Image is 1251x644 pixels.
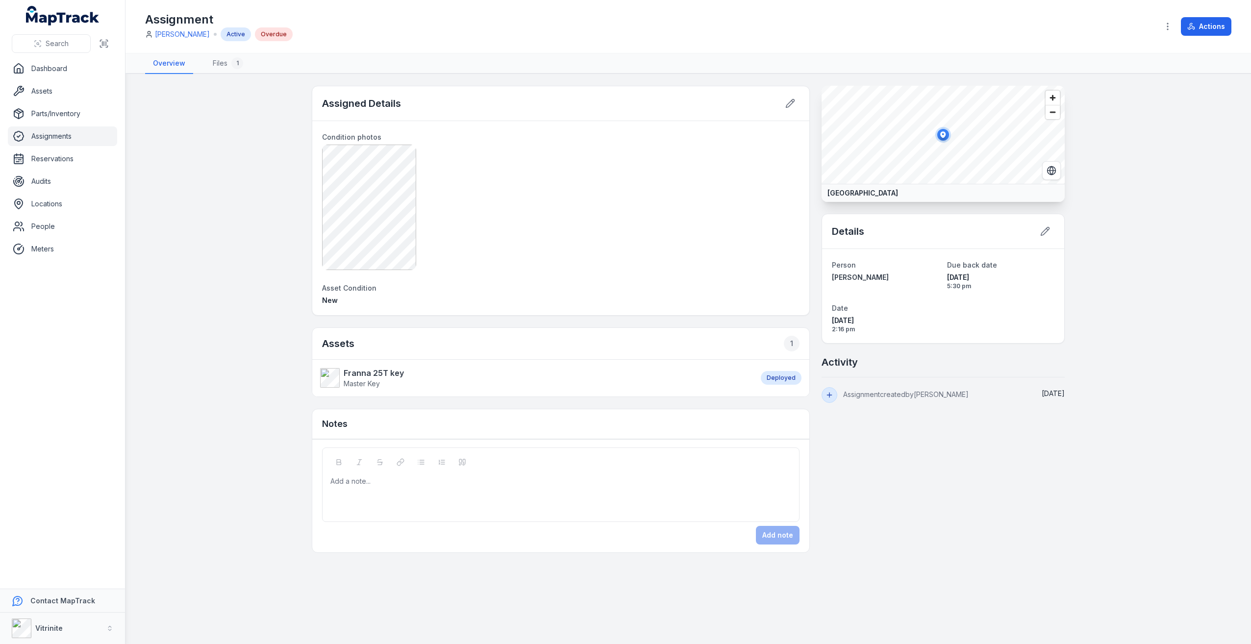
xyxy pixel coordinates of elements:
h2: Assets [322,336,800,351]
button: Switch to Satellite View [1042,161,1061,180]
strong: Vitrinite [35,624,63,632]
div: 1 [231,57,243,69]
h2: Assigned Details [322,97,401,110]
a: [PERSON_NAME] [155,29,210,39]
button: Search [12,34,91,53]
div: Active [221,27,251,41]
a: Overview [145,53,193,74]
h3: Notes [322,417,348,431]
button: Zoom in [1046,91,1060,105]
h2: Activity [822,355,858,369]
button: Actions [1181,17,1231,36]
span: [DATE] [832,316,939,325]
canvas: Map [822,86,1065,184]
time: 10/9/2025, 2:16:41 PM [832,316,939,333]
a: Reservations [8,149,117,169]
span: [DATE] [1042,389,1065,397]
div: 1 [784,336,800,351]
span: Master Key [344,379,380,388]
a: Assignments [8,126,117,146]
span: Assignment created by [PERSON_NAME] [843,390,969,398]
span: Condition photos [322,133,381,141]
a: MapTrack [26,6,100,25]
span: Search [46,39,69,49]
strong: Franna 25T key [344,367,404,379]
span: Person [832,261,856,269]
a: Locations [8,194,117,214]
strong: [GEOGRAPHIC_DATA] [827,188,898,198]
span: Asset Condition [322,284,376,292]
span: New [322,296,338,304]
a: Franna 25T keyMaster Key [320,367,751,389]
span: 5:30 pm [947,282,1054,290]
a: Meters [8,239,117,259]
h1: Assignment [145,12,293,27]
a: People [8,217,117,236]
a: Assets [8,81,117,101]
span: Due back date [947,261,997,269]
div: Deployed [761,371,801,385]
button: Zoom out [1046,105,1060,119]
span: Date [832,304,848,312]
a: Parts/Inventory [8,104,117,124]
a: Dashboard [8,59,117,78]
span: 2:16 pm [832,325,939,333]
div: Overdue [255,27,293,41]
h2: Details [832,224,864,238]
time: 10/9/2025, 5:30:00 PM [947,272,1054,290]
time: 10/9/2025, 2:16:41 PM [1042,389,1065,397]
a: [PERSON_NAME] [832,272,939,282]
strong: Contact MapTrack [30,596,95,605]
a: Files1 [205,53,251,74]
a: Audits [8,172,117,191]
span: [DATE] [947,272,1054,282]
